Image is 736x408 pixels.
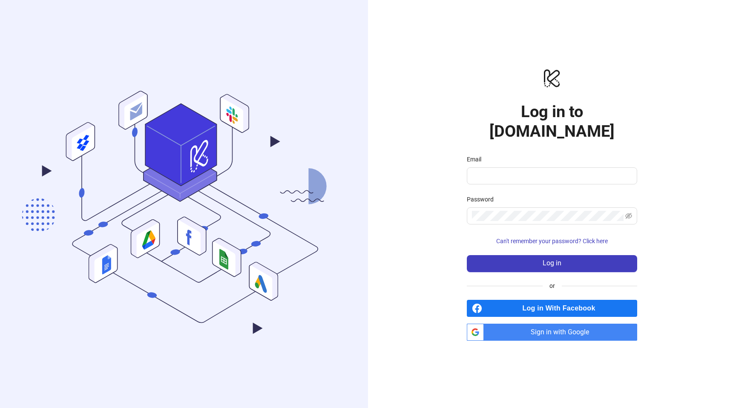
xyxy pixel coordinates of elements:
input: Email [472,171,630,181]
a: Sign in with Google [467,324,637,341]
a: Log in With Facebook [467,300,637,317]
a: Can't remember your password? Click here [467,238,637,244]
span: Can't remember your password? Click here [496,238,608,244]
button: Can't remember your password? Click here [467,235,637,248]
label: Email [467,155,487,164]
button: Log in [467,255,637,272]
label: Password [467,195,499,204]
h1: Log in to [DOMAIN_NAME] [467,102,637,141]
span: or [543,281,562,290]
span: Sign in with Google [487,324,637,341]
input: Password [472,211,624,221]
span: Log in [543,259,561,267]
span: Log in With Facebook [486,300,637,317]
span: eye-invisible [625,213,632,219]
